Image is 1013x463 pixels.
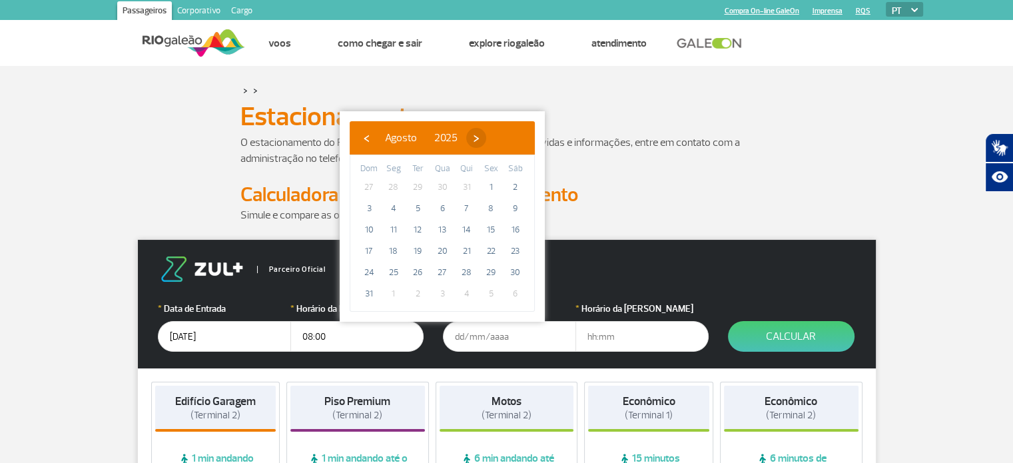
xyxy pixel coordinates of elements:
span: 26 [407,262,428,283]
bs-datepicker-container: calendar [340,111,545,322]
a: Passageiros [117,1,172,23]
th: weekday [479,162,504,177]
span: 31 [456,177,478,198]
label: Horário da Entrada [290,302,424,316]
div: Plugin de acessibilidade da Hand Talk. [985,133,1013,192]
bs-datepicker-navigation-view: ​ ​ ​ [356,129,486,143]
p: O estacionamento do RIOgaleão é administrado pela Estapar. Para dúvidas e informações, entre em c... [240,135,773,167]
p: Simule e compare as opções. [240,207,773,223]
span: 29 [480,262,502,283]
span: 30 [505,262,526,283]
a: > [243,83,248,98]
a: Corporativo [172,1,226,23]
label: Data de Entrada [158,302,291,316]
strong: Motos [492,394,521,408]
span: 8 [480,198,502,219]
span: Agosto [385,131,417,145]
button: › [466,128,486,148]
label: Horário da [PERSON_NAME] [575,302,709,316]
strong: Econômico [765,394,817,408]
span: 2 [505,177,526,198]
a: Imprensa [813,7,843,15]
span: (Terminal 1) [625,409,673,422]
a: Compra On-line GaleOn [725,7,799,15]
span: 1 [480,177,502,198]
span: 21 [456,240,478,262]
span: 25 [383,262,404,283]
span: 5 [480,283,502,304]
button: ‹ [356,128,376,148]
span: 23 [505,240,526,262]
th: weekday [454,162,479,177]
a: Voos [268,37,291,50]
span: 14 [456,219,478,240]
span: 24 [358,262,380,283]
button: Abrir tradutor de língua de sinais. [985,133,1013,163]
input: hh:mm [290,321,424,352]
span: 5 [407,198,428,219]
span: 6 [432,198,453,219]
a: Cargo [226,1,258,23]
button: Abrir recursos assistivos. [985,163,1013,192]
span: 3 [432,283,453,304]
span: 27 [358,177,380,198]
span: 2 [407,283,428,304]
span: 20 [432,240,453,262]
span: 22 [480,240,502,262]
h2: Calculadora de Tarifa do Estacionamento [240,183,773,207]
th: weekday [430,162,455,177]
strong: Piso Premium [324,394,390,408]
span: (Terminal 2) [482,409,531,422]
th: weekday [357,162,382,177]
span: 11 [383,219,404,240]
span: 16 [505,219,526,240]
span: 28 [456,262,478,283]
span: 1 [383,283,404,304]
th: weekday [382,162,406,177]
span: (Terminal 2) [332,409,382,422]
span: (Terminal 2) [190,409,240,422]
a: > [253,83,258,98]
span: 4 [383,198,404,219]
th: weekday [503,162,527,177]
button: Calcular [728,321,854,352]
input: dd/mm/aaaa [158,321,291,352]
input: dd/mm/aaaa [443,321,576,352]
span: 7 [456,198,478,219]
button: Agosto [376,128,426,148]
span: 31 [358,283,380,304]
strong: Econômico [623,394,675,408]
span: 10 [358,219,380,240]
span: 29 [407,177,428,198]
span: 9 [505,198,526,219]
span: Parceiro Oficial [257,266,326,273]
span: 13 [432,219,453,240]
span: (Terminal 2) [766,409,816,422]
span: 12 [407,219,428,240]
button: 2025 [426,128,466,148]
a: Explore RIOgaleão [469,37,545,50]
span: 2025 [434,131,458,145]
span: 27 [432,262,453,283]
span: 28 [383,177,404,198]
a: Como chegar e sair [338,37,422,50]
span: 19 [407,240,428,262]
strong: Edifício Garagem [175,394,256,408]
img: logo-zul.png [158,256,246,282]
h1: Estacionamento [240,105,773,128]
th: weekday [406,162,430,177]
a: Atendimento [591,37,647,50]
span: 3 [358,198,380,219]
span: 30 [432,177,453,198]
span: 4 [456,283,478,304]
span: 6 [505,283,526,304]
a: RQS [856,7,870,15]
input: hh:mm [575,321,709,352]
span: 15 [480,219,502,240]
span: 18 [383,240,404,262]
span: 17 [358,240,380,262]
